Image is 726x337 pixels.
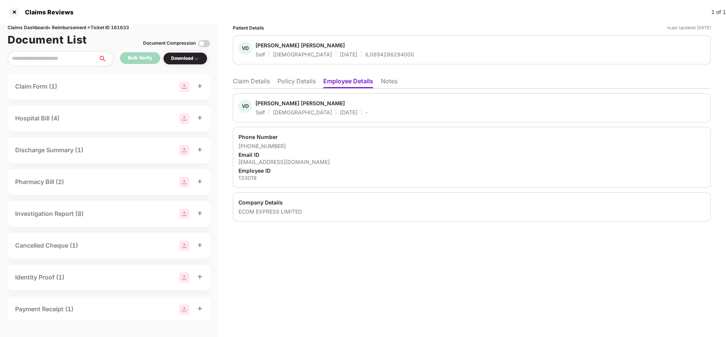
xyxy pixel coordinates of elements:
span: plus [197,179,203,184]
div: [EMAIL_ADDRESS][DOMAIN_NAME] [238,158,705,165]
img: svg+xml;base64,PHN2ZyBpZD0iRHJvcGRvd24tMzJ4MzIiIHhtbG5zPSJodHRwOi8vd3d3LnczLm9yZy8yMDAwL3N2ZyIgd2... [193,56,199,62]
div: Identity Proof (1) [15,273,64,282]
div: Claims Dashboard > Reimbursement > Ticket ID 161633 [8,24,210,31]
img: svg+xml;base64,PHN2ZyBpZD0iR3JvdXBfMjg4MTMiIGRhdGEtbmFtZT0iR3JvdXAgMjg4MTMiIHhtbG5zPSJodHRwOi8vd3... [179,81,190,92]
div: Phone Number [238,133,705,140]
img: svg+xml;base64,PHN2ZyBpZD0iR3JvdXBfMjg4MTMiIGRhdGEtbmFtZT0iR3JvdXAgMjg4MTMiIHhtbG5zPSJodHRwOi8vd3... [179,272,190,283]
div: [DATE] [340,51,357,58]
div: [PERSON_NAME] [PERSON_NAME] [256,100,345,107]
div: Investigation Report (8) [15,209,84,218]
span: plus [197,211,203,216]
li: Notes [381,77,397,88]
div: [DEMOGRAPHIC_DATA] [273,51,332,58]
li: Policy Details [277,77,316,88]
div: Email ID [238,151,705,158]
img: svg+xml;base64,PHN2ZyBpZD0iR3JvdXBfMjg4MTMiIGRhdGEtbmFtZT0iR3JvdXAgMjg4MTMiIHhtbG5zPSJodHRwOi8vd3... [179,209,190,219]
span: plus [197,147,203,152]
div: [DATE] [340,109,357,116]
span: plus [197,306,203,311]
span: plus [197,274,203,279]
div: Cancelled Cheque (1) [15,241,78,250]
div: VD [238,100,252,113]
span: plus [197,115,203,120]
div: IL0894288294000 [365,51,414,58]
button: search [98,51,114,66]
div: Bulk Verify [128,55,152,62]
div: 1 of 1 [711,8,726,16]
span: plus [197,83,203,89]
div: VD [238,42,252,55]
div: - [365,109,368,116]
img: svg+xml;base64,PHN2ZyBpZD0iR3JvdXBfMjg4MTMiIGRhdGEtbmFtZT0iR3JvdXAgMjg4MTMiIHhtbG5zPSJodHRwOi8vd3... [179,304,190,315]
div: [PHONE_NUMBER] [238,142,705,150]
div: Claim Form (1) [15,82,57,91]
div: Patient Details [233,24,264,31]
div: Hospital Bill (4) [15,114,59,123]
div: [DEMOGRAPHIC_DATA] [273,109,332,116]
h1: Document List [8,31,87,48]
div: Document Compression [143,40,196,47]
div: [PERSON_NAME] [PERSON_NAME] [256,42,345,49]
img: svg+xml;base64,PHN2ZyBpZD0iR3JvdXBfMjg4MTMiIGRhdGEtbmFtZT0iR3JvdXAgMjg4MTMiIHhtbG5zPSJodHRwOi8vd3... [179,177,190,187]
img: svg+xml;base64,PHN2ZyBpZD0iR3JvdXBfMjg4MTMiIGRhdGEtbmFtZT0iR3JvdXAgMjg4MTMiIHhtbG5zPSJodHRwOi8vd3... [179,240,190,251]
div: Company Details [238,199,705,206]
div: Self [256,51,265,58]
div: ECOM EXPRESS LIMITED [238,208,705,215]
span: search [98,56,114,62]
li: Claim Details [233,77,270,88]
div: Employee ID [238,167,705,174]
div: 133019 [238,174,705,181]
img: svg+xml;base64,PHN2ZyBpZD0iR3JvdXBfMjg4MTMiIGRhdGEtbmFtZT0iR3JvdXAgMjg4MTMiIHhtbG5zPSJodHRwOi8vd3... [179,145,190,156]
div: Self [256,109,265,116]
div: Payment Receipt (1) [15,304,73,314]
div: Discharge Summary (1) [15,145,83,155]
div: *Last Updated [DATE] [667,24,711,31]
img: svg+xml;base64,PHN2ZyBpZD0iVG9nZ2xlLTMyeDMyIiB4bWxucz0iaHR0cDovL3d3dy53My5vcmcvMjAwMC9zdmciIHdpZH... [198,37,210,50]
li: Employee Details [323,77,373,88]
div: Pharmacy Bill (2) [15,177,64,187]
div: Claims Reviews [20,8,73,16]
div: Download [171,55,199,62]
span: plus [197,242,203,248]
img: svg+xml;base64,PHN2ZyBpZD0iR3JvdXBfMjg4MTMiIGRhdGEtbmFtZT0iR3JvdXAgMjg4MTMiIHhtbG5zPSJodHRwOi8vd3... [179,113,190,124]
